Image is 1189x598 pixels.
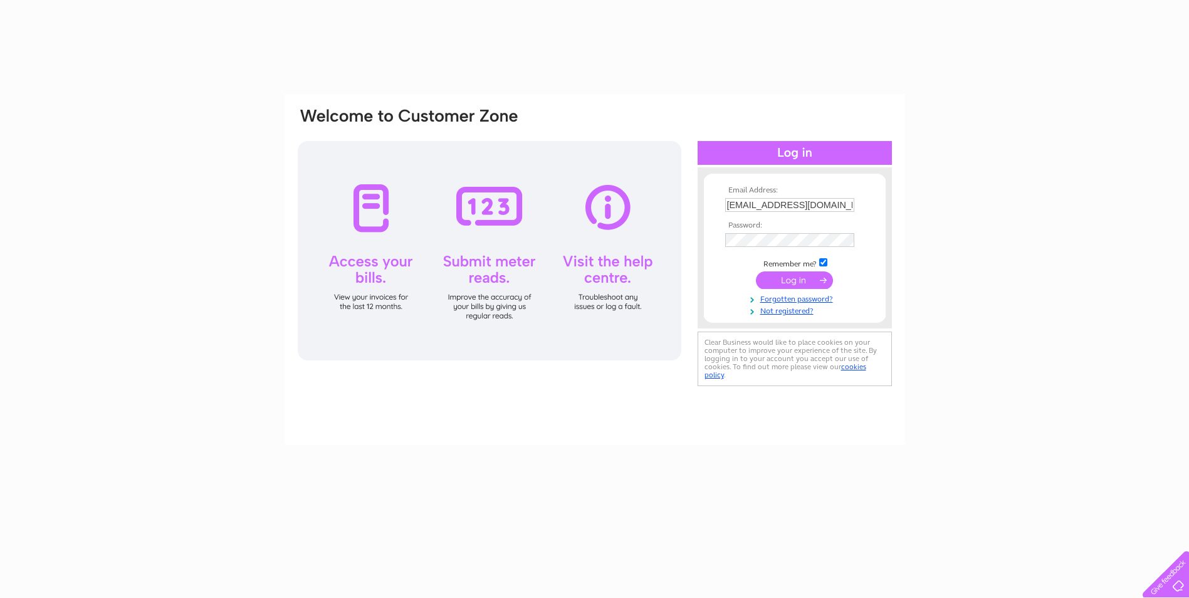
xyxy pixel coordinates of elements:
[704,362,866,379] a: cookies policy
[722,256,867,269] td: Remember me?
[722,186,867,195] th: Email Address:
[725,304,867,316] a: Not registered?
[756,271,833,289] input: Submit
[722,221,867,230] th: Password:
[698,332,892,386] div: Clear Business would like to place cookies on your computer to improve your experience of the sit...
[725,292,867,304] a: Forgotten password?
